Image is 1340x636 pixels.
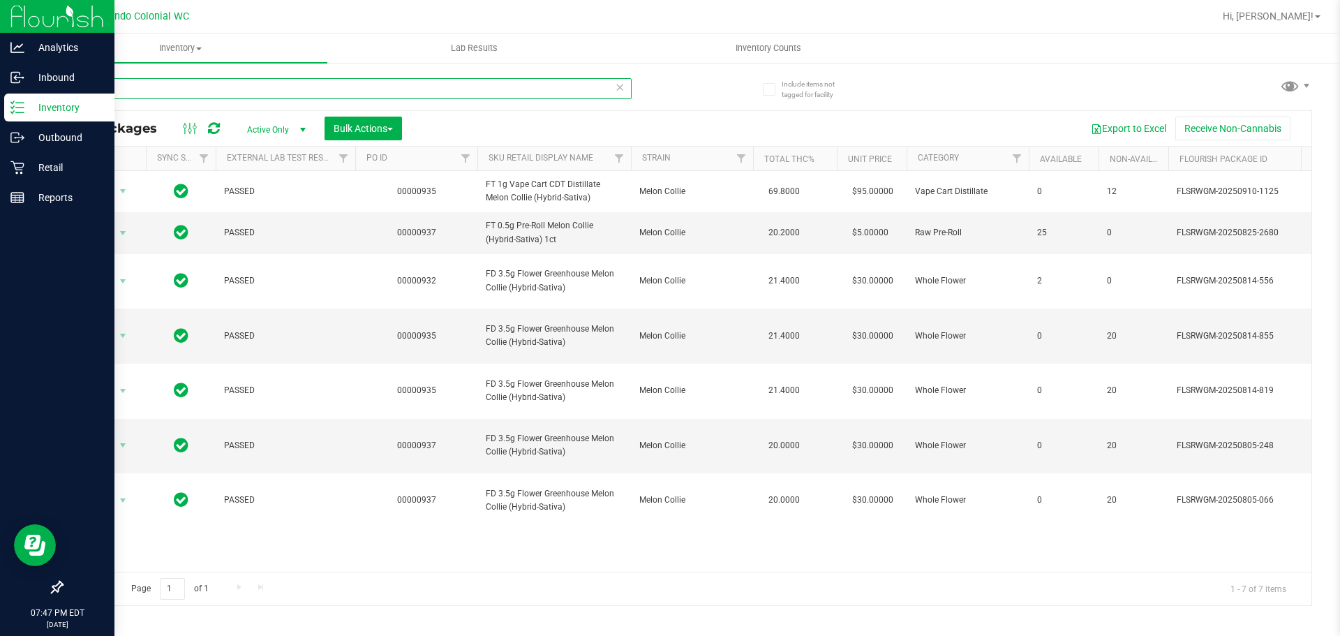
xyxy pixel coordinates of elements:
a: 00000935 [397,186,436,196]
span: Inventory [33,42,327,54]
span: select [114,182,132,201]
span: Bulk Actions [334,123,393,134]
a: 00000935 [397,385,436,395]
p: Outbound [24,129,108,146]
span: 20.0000 [761,490,807,510]
a: Unit Price [848,154,892,164]
a: Total THC% [764,154,814,164]
span: Melon Collie [639,330,745,343]
a: Filter [193,147,216,170]
span: PASSED [224,226,347,239]
span: Page of 1 [119,578,220,600]
span: In Sync [174,326,188,346]
span: FLSRWGM-20250910-1125 [1177,185,1313,198]
span: FD 3.5g Flower Greenhouse Melon Collie (Hybrid-Sativa) [486,323,623,349]
span: In Sync [174,182,188,201]
a: 00000935 [397,331,436,341]
span: Hi, [PERSON_NAME]! [1223,10,1313,22]
inline-svg: Retail [10,161,24,175]
button: Bulk Actions [325,117,402,140]
span: Melon Collie [639,226,745,239]
p: 07:47 PM EDT [6,607,108,619]
span: In Sync [174,223,188,242]
span: PASSED [224,274,347,288]
span: Whole Flower [915,494,1020,507]
span: All Packages [73,121,171,136]
inline-svg: Analytics [10,40,24,54]
span: Clear [615,78,625,96]
p: [DATE] [6,619,108,630]
p: Reports [24,189,108,206]
span: FLSRWGM-20250805-066 [1177,494,1313,507]
span: 21.4000 [761,380,807,401]
inline-svg: Inventory [10,101,24,114]
span: Melon Collie [639,185,745,198]
span: PASSED [224,185,347,198]
span: 25 [1037,226,1090,239]
span: PASSED [224,439,347,452]
span: 0 [1107,274,1160,288]
a: Lab Results [327,34,621,63]
a: PO ID [366,153,387,163]
span: $30.00000 [845,490,900,510]
span: FD 3.5g Flower Greenhouse Melon Collie (Hybrid-Sativa) [486,487,623,514]
span: $30.00000 [845,436,900,456]
p: Inbound [24,69,108,86]
a: Strain [642,153,671,163]
a: Inventory Counts [621,34,915,63]
a: 00000937 [397,228,436,237]
input: Search Package ID, Item Name, SKU, Lot or Part Number... [61,78,632,99]
span: 20.2000 [761,223,807,243]
span: FT 0.5g Pre-Roll Melon Collie (Hybrid-Sativa) 1ct [486,219,623,246]
span: $95.00000 [845,182,900,202]
span: FLSRWGM-20250825-2680 [1177,226,1313,239]
inline-svg: Inbound [10,71,24,84]
span: FLSRWGM-20250814-855 [1177,330,1313,343]
p: Inventory [24,99,108,116]
span: FD 3.5g Flower Greenhouse Melon Collie (Hybrid-Sativa) [486,267,623,294]
span: select [114,272,132,291]
span: Whole Flower [915,439,1020,452]
span: $30.00000 [845,380,900,401]
span: 0 [1037,494,1090,507]
span: FLSRWGM-20250805-248 [1177,439,1313,452]
span: Orlando Colonial WC [96,10,189,22]
span: 20.0000 [761,436,807,456]
a: 00000937 [397,495,436,505]
span: Whole Flower [915,330,1020,343]
span: $5.00000 [845,223,895,243]
p: Retail [24,159,108,176]
a: Filter [332,147,355,170]
span: 20 [1107,494,1160,507]
span: 12 [1107,185,1160,198]
span: select [114,436,132,455]
span: $30.00000 [845,271,900,291]
span: 0 [1037,384,1090,397]
span: PASSED [224,384,347,397]
inline-svg: Reports [10,191,24,205]
span: 0 [1037,185,1090,198]
span: Melon Collie [639,274,745,288]
span: select [114,326,132,346]
span: 69.8000 [761,182,807,202]
span: 20 [1107,330,1160,343]
a: Available [1040,154,1082,164]
span: PASSED [224,494,347,507]
a: 00000937 [397,441,436,450]
span: In Sync [174,436,188,455]
span: FLSRWGM-20250814-819 [1177,384,1313,397]
a: Flourish Package ID [1179,154,1267,164]
a: Filter [608,147,631,170]
span: Include items not tagged for facility [782,79,851,100]
button: Export to Excel [1082,117,1175,140]
span: FD 3.5g Flower Greenhouse Melon Collie (Hybrid-Sativa) [486,432,623,459]
span: In Sync [174,271,188,290]
span: select [114,223,132,243]
button: Receive Non-Cannabis [1175,117,1290,140]
span: 21.4000 [761,326,807,346]
a: Inventory [33,34,327,63]
span: $30.00000 [845,326,900,346]
a: Non-Available [1110,154,1172,164]
inline-svg: Outbound [10,131,24,145]
span: 0 [1037,439,1090,452]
